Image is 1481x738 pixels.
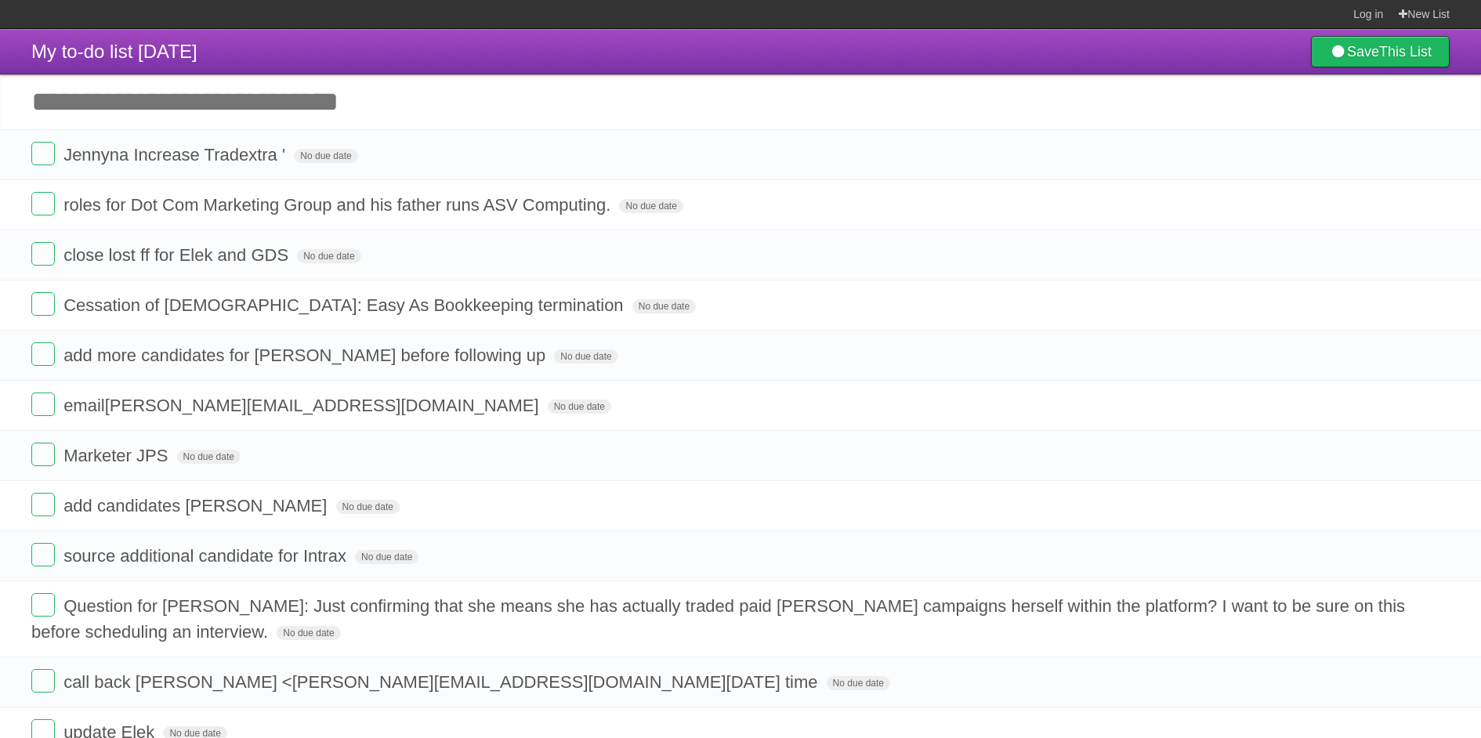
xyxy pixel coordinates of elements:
span: Marketer JPS [63,446,172,465]
span: No due date [294,149,357,163]
label: Done [31,543,55,566]
span: add candidates [PERSON_NAME] [63,496,331,516]
span: No due date [827,676,890,690]
span: close lost ff for Elek and GDS [63,245,292,265]
a: SaveThis List [1311,36,1450,67]
span: No due date [355,550,418,564]
span: roles for Dot Com Marketing Group and his father runs ASV Computing. [63,195,614,215]
label: Done [31,342,55,366]
span: No due date [297,249,360,263]
span: call back [PERSON_NAME] < [PERSON_NAME][EMAIL_ADDRESS][DOMAIN_NAME] [DATE] time [63,672,821,692]
b: This List [1379,44,1432,60]
label: Done [31,443,55,466]
label: Done [31,493,55,516]
span: Question for [PERSON_NAME]: Just confirming that she means she has actually traded paid [PERSON_N... [31,596,1405,642]
label: Done [31,292,55,316]
span: email [PERSON_NAME][EMAIL_ADDRESS][DOMAIN_NAME] [63,396,542,415]
span: No due date [632,299,696,313]
span: No due date [177,450,241,464]
span: No due date [548,400,611,414]
span: No due date [619,199,683,213]
span: No due date [554,349,617,364]
span: My to-do list [DATE] [31,41,197,62]
label: Done [31,669,55,693]
span: Jennyna Increase Tradextra ' [63,145,289,165]
label: Done [31,192,55,215]
label: Done [31,142,55,165]
span: No due date [336,500,400,514]
span: No due date [277,626,340,640]
span: Cessation of [DEMOGRAPHIC_DATA]: Easy As Bookkeeping termination [63,295,627,315]
label: Done [31,393,55,416]
span: source additional candidate for Intrax [63,546,350,566]
label: Done [31,593,55,617]
span: add more candidates for [PERSON_NAME] before following up [63,345,549,365]
label: Done [31,242,55,266]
